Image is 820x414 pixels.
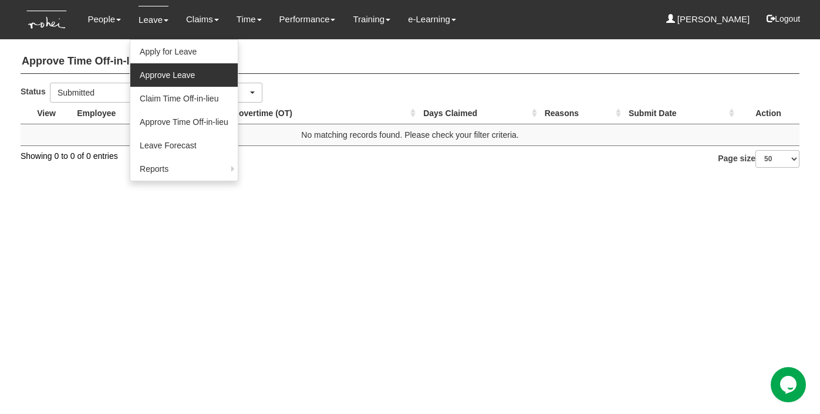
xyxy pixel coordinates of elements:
[186,6,219,33] a: Claims
[21,124,799,145] td: No matching records found. Please check your filter criteria.
[666,6,750,33] a: [PERSON_NAME]
[21,50,799,74] h4: Approve Time Off-in-lieu Claims
[755,150,799,168] select: Page size
[408,6,456,33] a: e-Learning
[624,103,737,124] th: Submit Date : activate to sort column ascending
[279,6,336,33] a: Performance
[58,87,248,99] div: Submitted
[353,6,390,33] a: Training
[237,6,262,33] a: Time
[21,83,50,100] label: Status
[72,103,166,124] th: Employee : activate to sort column ascending
[758,5,808,33] button: Logout
[130,40,238,63] a: Apply for Leave
[540,103,624,124] th: Reasons : activate to sort column ascending
[166,103,419,124] th: Date you worked overtime (OT) : activate to sort column ascending
[21,103,72,124] th: View
[130,63,238,87] a: Approve Leave
[87,6,121,33] a: People
[737,103,799,124] th: Action
[130,134,238,157] a: Leave Forecast
[50,83,262,103] button: Submitted
[130,87,238,110] a: Claim Time Off-in-lieu
[771,367,808,402] iframe: chat widget
[718,150,799,168] label: Page size
[419,103,540,124] th: Days Claimed : activate to sort column ascending
[130,157,238,181] a: Reports
[130,110,238,134] a: Approve Time Off-in-lieu
[139,6,168,33] a: Leave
